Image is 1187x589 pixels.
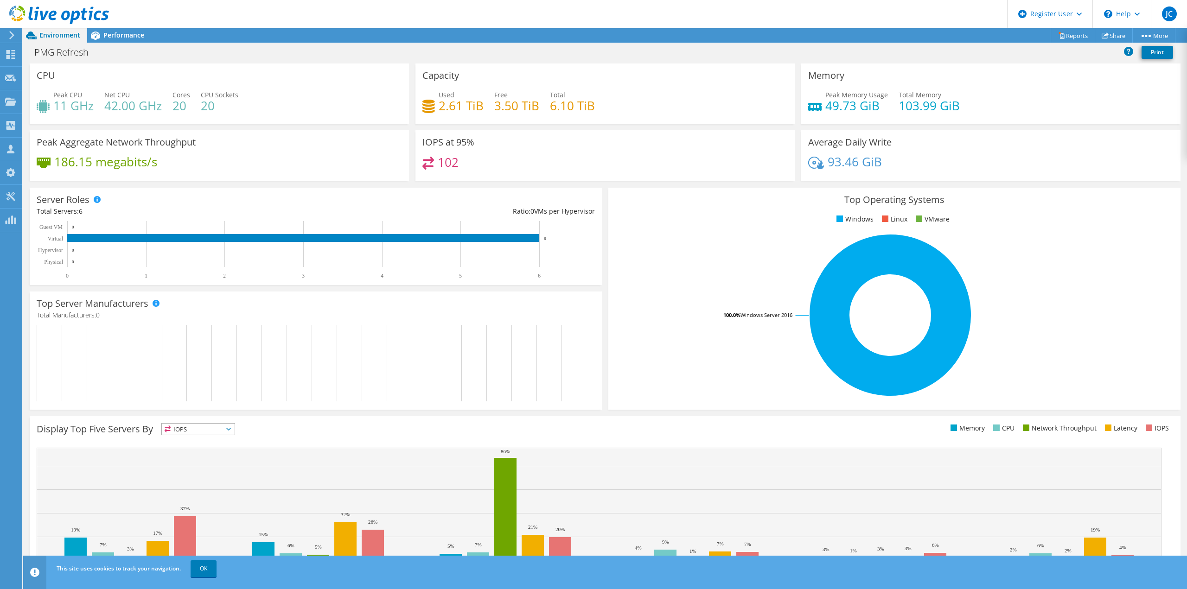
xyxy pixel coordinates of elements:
[37,70,55,81] h3: CPU
[744,541,751,547] text: 7%
[880,214,907,224] li: Linux
[53,101,94,111] h4: 11 GHz
[447,543,454,549] text: 5%
[1104,10,1112,18] svg: \n
[1051,28,1095,43] a: Reports
[808,137,892,147] h3: Average Daily Write
[1065,548,1072,553] text: 2%
[635,545,642,551] text: 4%
[39,31,80,39] span: Environment
[37,298,148,309] h3: Top Server Manufacturers
[302,272,305,279] text: 3
[54,157,157,167] h4: 186.15 megabits/s
[104,90,130,99] span: Net CPU
[104,101,162,111] h4: 42.00 GHz
[100,542,107,547] text: 7%
[368,519,377,525] text: 26%
[991,423,1015,433] li: CPU
[191,560,217,577] a: OK
[1142,46,1173,59] a: Print
[740,311,792,318] tspan: Windows Server 2016
[37,137,196,147] h3: Peak Aggregate Network Throughput
[850,548,857,553] text: 1%
[96,310,100,319] span: 0
[1021,423,1097,433] li: Network Throughput
[259,532,268,537] text: 15%
[550,101,595,111] h4: 6.10 TiB
[180,506,190,511] text: 37%
[717,541,724,546] text: 7%
[544,236,546,241] text: 6
[66,272,69,279] text: 0
[127,546,134,551] text: 3%
[662,539,669,545] text: 9%
[439,101,484,111] h4: 2.61 TiB
[494,90,508,99] span: Free
[1091,527,1100,532] text: 19%
[53,90,82,99] span: Peak CPU
[381,272,383,279] text: 4
[172,90,190,99] span: Cores
[899,101,960,111] h4: 103.99 GiB
[823,546,830,552] text: 3%
[530,207,534,215] span: 0
[316,206,595,216] div: Ratio: VMs per Hypervisor
[528,524,537,530] text: 21%
[71,527,80,532] text: 19%
[1103,423,1137,433] li: Latency
[501,449,510,454] text: 86%
[72,225,74,229] text: 0
[905,545,912,551] text: 3%
[201,101,238,111] h4: 20
[341,512,350,517] text: 32%
[57,564,181,572] span: This site uses cookies to track your navigation.
[1143,423,1169,433] li: IOPS
[72,248,74,253] text: 0
[103,31,144,39] span: Performance
[37,195,89,205] h3: Server Roles
[825,90,888,99] span: Peak Memory Usage
[438,157,459,167] h4: 102
[825,101,888,111] h4: 49.73 GiB
[1162,6,1177,21] span: JC
[1132,28,1175,43] a: More
[538,272,541,279] text: 6
[37,310,595,320] h4: Total Manufacturers:
[899,90,941,99] span: Total Memory
[153,530,162,536] text: 17%
[172,101,190,111] h4: 20
[948,423,985,433] li: Memory
[615,195,1174,205] h3: Top Operating Systems
[39,224,63,230] text: Guest VM
[555,526,565,532] text: 20%
[550,90,565,99] span: Total
[201,90,238,99] span: CPU Sockets
[422,137,474,147] h3: IOPS at 95%
[422,70,459,81] h3: Capacity
[30,47,103,57] h1: PMG Refresh
[1037,543,1044,548] text: 6%
[459,272,462,279] text: 5
[37,206,316,216] div: Total Servers:
[1119,545,1126,550] text: 4%
[315,544,322,550] text: 5%
[1010,547,1017,552] text: 2%
[287,543,294,548] text: 6%
[877,546,884,551] text: 3%
[913,214,950,224] li: VMware
[828,157,882,167] h4: 93.46 GiB
[162,424,235,435] span: IOPS
[932,542,939,548] text: 6%
[723,311,740,318] tspan: 100.0%
[145,272,147,279] text: 1
[439,90,454,99] span: Used
[44,259,63,265] text: Physical
[494,101,539,111] h4: 3.50 TiB
[1095,28,1133,43] a: Share
[834,214,874,224] li: Windows
[808,70,844,81] h3: Memory
[38,247,63,253] text: Hypervisor
[72,260,74,264] text: 0
[223,272,226,279] text: 2
[48,235,64,242] text: Virtual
